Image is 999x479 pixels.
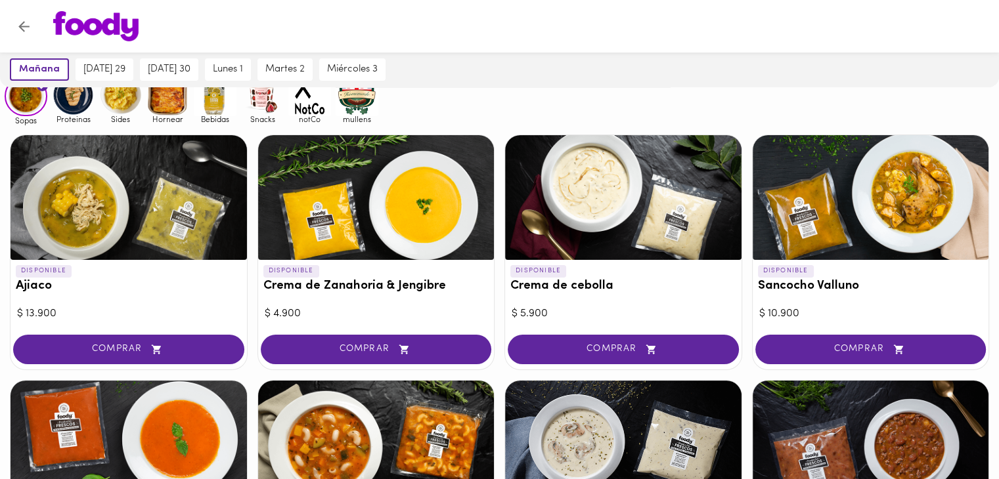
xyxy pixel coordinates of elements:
p: DISPONIBLE [510,265,566,277]
span: Bebidas [194,115,236,123]
button: miércoles 3 [319,58,386,81]
span: lunes 1 [213,64,243,75]
div: Crema de cebolla [505,135,742,260]
h3: Sancocho Valluno [758,280,984,293]
div: Ajiaco [11,135,247,260]
span: mañana [19,64,60,75]
p: DISPONIBLE [758,265,814,277]
img: logo.png [53,11,139,41]
img: Snacks [241,73,284,116]
img: Hornear [146,73,189,116]
div: $ 13.900 [17,306,240,322]
span: COMPRAR [277,344,476,355]
span: [DATE] 30 [148,64,190,75]
span: COMPRAR [524,344,722,355]
img: Bebidas [194,73,236,116]
p: DISPONIBLE [16,265,72,277]
h3: Crema de cebolla [510,280,736,293]
img: Proteinas [52,73,95,116]
span: martes 2 [265,64,305,75]
button: [DATE] 29 [76,58,133,81]
span: Hornear [146,115,189,123]
span: COMPRAR [772,344,970,355]
h3: Crema de Zanahoria & Jengibre [263,280,489,293]
button: COMPRAR [508,335,739,364]
img: mullens [336,73,378,116]
button: martes 2 [257,58,313,81]
img: Sides [99,73,142,116]
div: $ 4.900 [265,306,488,322]
img: notCo [288,73,331,116]
span: Proteinas [52,115,95,123]
img: Sopas [5,76,47,117]
div: $ 10.900 [759,306,983,322]
h3: Ajiaco [16,280,242,293]
span: Sopas [5,116,47,125]
p: DISPONIBLE [263,265,319,277]
button: COMPRAR [13,335,244,364]
span: miércoles 3 [327,64,378,75]
div: Crema de Zanahoria & Jengibre [258,135,495,260]
button: [DATE] 30 [140,58,198,81]
div: $ 5.900 [512,306,735,322]
span: Sides [99,115,142,123]
span: Snacks [241,115,284,123]
span: COMPRAR [30,344,228,355]
span: mullens [336,115,378,123]
span: notCo [288,115,331,123]
button: Volver [8,10,40,43]
button: COMPRAR [755,335,987,364]
button: lunes 1 [205,58,251,81]
span: [DATE] 29 [83,64,125,75]
button: mañana [10,58,69,81]
div: Sancocho Valluno [753,135,989,260]
button: COMPRAR [261,335,492,364]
